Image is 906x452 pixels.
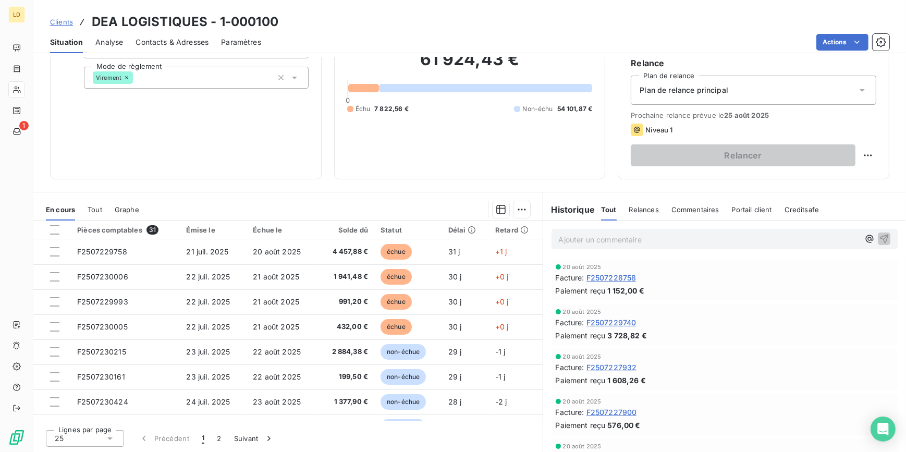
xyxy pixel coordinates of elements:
[381,369,426,385] span: non-échue
[607,285,644,296] span: 1 152,00 €
[556,285,606,296] span: Paiement reçu
[347,49,593,80] h2: 61 924,43 €
[586,407,637,418] span: F2507227900
[253,372,301,381] span: 22 août 2025
[253,322,299,331] span: 21 août 2025
[187,226,241,234] div: Émise le
[55,433,64,444] span: 25
[556,407,584,418] span: Facture :
[785,205,819,214] span: Creditsafe
[8,429,25,446] img: Logo LeanPay
[563,398,602,405] span: 20 août 2025
[556,420,606,431] span: Paiement reçu
[381,394,426,410] span: non-échue
[77,397,128,406] span: F2507230424
[556,272,584,283] span: Facture :
[448,322,462,331] span: 30 j
[556,362,584,373] span: Facture :
[381,319,412,335] span: échue
[631,111,876,119] span: Prochaine relance prévue le
[448,247,460,256] span: 31 j
[19,121,29,130] span: 1
[448,297,462,306] span: 30 j
[495,372,506,381] span: -1 j
[495,272,509,281] span: +0 j
[8,6,25,23] div: LD
[495,226,536,234] div: Retard
[732,205,772,214] span: Portail client
[495,322,509,331] span: +0 j
[557,104,593,114] span: 54 101,87 €
[495,347,506,356] span: -1 j
[50,18,73,26] span: Clients
[187,322,230,331] span: 22 juil. 2025
[448,372,462,381] span: 29 j
[563,443,602,449] span: 20 août 2025
[96,75,121,81] span: Virement
[816,34,868,51] button: Actions
[323,297,368,307] span: 991,20 €
[381,269,412,285] span: échue
[46,205,75,214] span: En cours
[195,427,211,449] button: 1
[563,309,602,315] span: 20 août 2025
[601,205,617,214] span: Tout
[495,397,507,406] span: -2 j
[77,225,174,235] div: Pièces comptables
[253,247,301,256] span: 20 août 2025
[871,417,896,442] div: Open Intercom Messenger
[221,37,261,47] span: Paramètres
[136,37,209,47] span: Contacts & Adresses
[631,57,876,69] h6: Relance
[381,244,412,260] span: échue
[495,297,509,306] span: +0 j
[323,247,368,257] span: 4 457,88 €
[645,126,672,134] span: Niveau 1
[228,427,280,449] button: Suivant
[253,347,301,356] span: 22 août 2025
[671,205,719,214] span: Commentaires
[586,362,637,373] span: F2507227932
[381,294,412,310] span: échue
[132,427,195,449] button: Précédent
[253,226,311,234] div: Échue le
[629,205,659,214] span: Relances
[323,226,368,234] div: Solde dû
[50,17,73,27] a: Clients
[543,203,595,216] h6: Historique
[607,330,647,341] span: 3 728,82 €
[556,317,584,328] span: Facture :
[563,353,602,360] span: 20 août 2025
[563,264,602,270] span: 20 août 2025
[586,272,636,283] span: F2507228758
[50,37,83,47] span: Situation
[323,397,368,407] span: 1 377,90 €
[92,13,278,31] h3: DEA LOGISTIQUES - 1-000100
[586,317,636,328] span: F2507229740
[323,372,368,382] span: 199,50 €
[95,37,123,47] span: Analyse
[381,419,426,435] span: non-échue
[522,104,553,114] span: Non-échu
[448,397,462,406] span: 28 j
[202,433,204,444] span: 1
[323,272,368,282] span: 1 941,48 €
[187,272,230,281] span: 22 juil. 2025
[346,96,350,104] span: 0
[607,375,646,386] span: 1 608,26 €
[374,104,409,114] span: 7 822,56 €
[187,372,230,381] span: 23 juil. 2025
[607,420,640,431] span: 576,00 €
[77,272,128,281] span: F2507230006
[556,330,606,341] span: Paiement reçu
[448,347,462,356] span: 29 j
[187,397,230,406] span: 24 juil. 2025
[133,73,141,82] input: Ajouter une valeur
[556,375,606,386] span: Paiement reçu
[640,85,728,95] span: Plan de relance principal
[187,297,230,306] span: 22 juil. 2025
[253,397,301,406] span: 23 août 2025
[211,427,227,449] button: 2
[323,347,368,357] span: 2 884,38 €
[77,347,126,356] span: F2507230215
